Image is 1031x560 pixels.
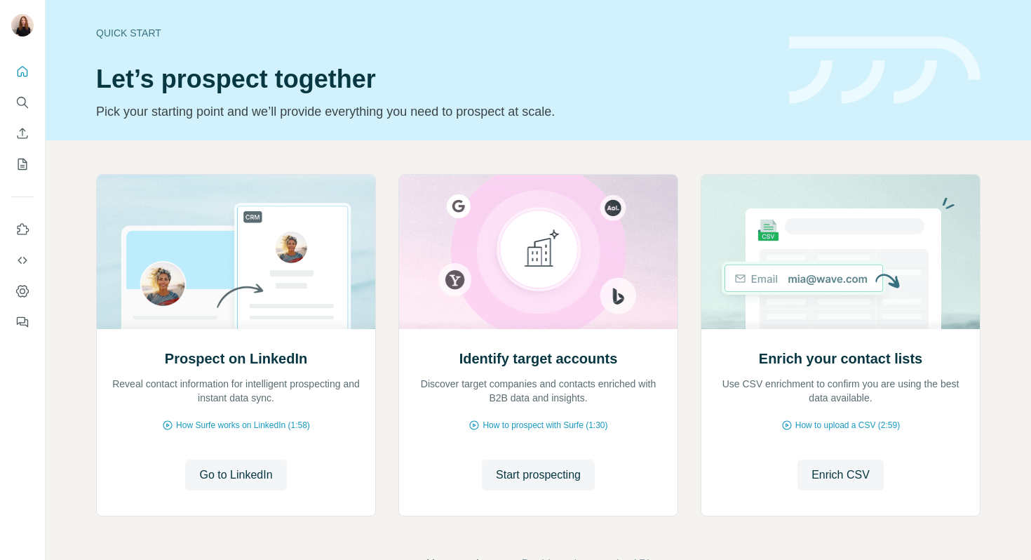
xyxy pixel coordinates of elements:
span: Enrich CSV [811,467,870,484]
img: Identify target accounts [398,175,678,329]
span: How Surfe works on LinkedIn (1:58) [176,419,310,432]
img: Avatar [11,14,34,36]
div: Quick start [96,26,772,40]
button: Enrich CSV [797,460,884,491]
span: Go to LinkedIn [199,467,272,484]
p: Reveal contact information for intelligent prospecting and instant data sync. [111,377,361,405]
p: Use CSV enrichment to confirm you are using the best data available. [715,377,966,405]
h1: Let’s prospect together [96,65,772,93]
h2: Identify target accounts [459,349,618,368]
button: Quick start [11,59,34,84]
h2: Prospect on LinkedIn [165,349,307,368]
span: Start prospecting [496,467,581,484]
img: banner [789,36,981,105]
span: How to prospect with Surfe (1:30) [483,419,607,432]
img: Enrich your contact lists [701,175,981,329]
button: My lists [11,152,34,177]
img: Prospect on LinkedIn [96,175,376,329]
button: Search [11,90,34,115]
button: Enrich CSV [11,121,34,146]
button: Go to LinkedIn [185,460,286,491]
span: How to upload a CSV (2:59) [795,419,900,432]
button: Use Surfe API [11,248,34,273]
button: Start prospecting [482,460,595,491]
button: Use Surfe on LinkedIn [11,217,34,242]
button: Dashboard [11,279,34,304]
button: Feedback [11,309,34,335]
p: Pick your starting point and we’ll provide everything you need to prospect at scale. [96,102,772,121]
h2: Enrich your contact lists [759,349,922,368]
p: Discover target companies and contacts enriched with B2B data and insights. [413,377,663,405]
